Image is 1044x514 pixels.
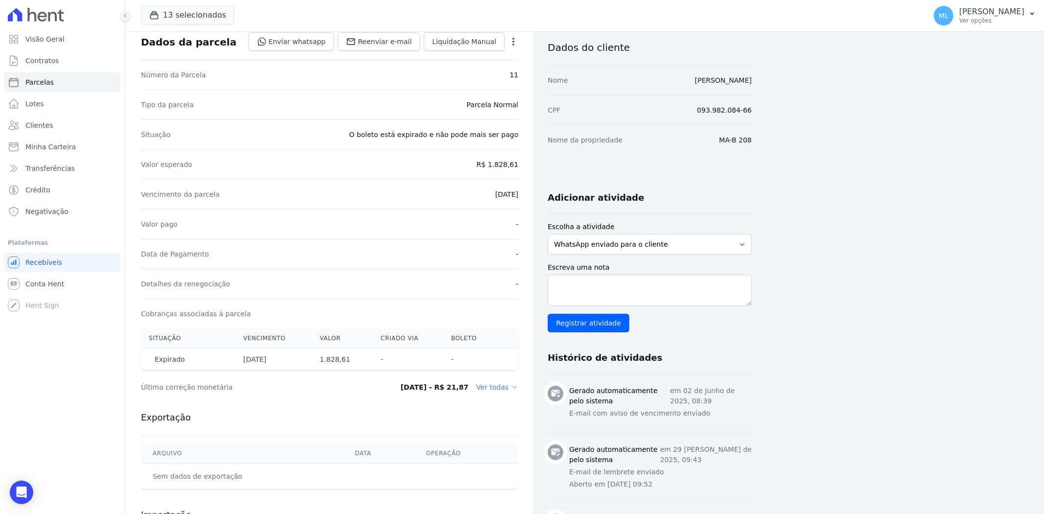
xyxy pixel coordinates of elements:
p: E-mail com aviso de vencimento enviado [569,408,752,419]
span: Minha Carteira [25,142,76,152]
th: Data [343,444,414,464]
dt: Última correção monetária [141,382,364,392]
div: Open Intercom Messenger [10,481,33,504]
dd: - [516,219,518,229]
p: em 02 de Junho de 2025, 08:39 [670,386,752,406]
a: Conta Hent [4,274,121,294]
p: [PERSON_NAME] [959,7,1024,17]
span: Recebíveis [25,257,62,267]
th: [DATE] [235,349,312,371]
span: Liquidação Manual [432,37,496,47]
th: Criado via [373,328,443,349]
th: Vencimento [235,328,312,349]
th: Valor [312,328,373,349]
p: Ver opções [959,17,1024,24]
dt: Nome da propriedade [548,135,623,145]
dt: Vencimento da parcela [141,189,220,199]
h3: Histórico de atividades [548,352,662,364]
dt: Nome [548,75,568,85]
h3: Exportação [141,412,518,423]
dt: Situação [141,130,171,140]
span: Expirado [149,354,191,364]
a: Visão Geral [4,29,121,49]
dd: [DATE] [495,189,518,199]
h3: Dados do cliente [548,42,752,53]
span: Parcelas [25,77,54,87]
span: Contratos [25,56,59,66]
a: Clientes [4,116,121,135]
span: Transferências [25,164,75,173]
span: Reenviar e-mail [358,37,412,47]
label: Escolha a atividade [548,222,752,232]
span: Conta Hent [25,279,64,289]
dd: O boleto está expirado e não pode mais ser pago [349,130,518,140]
dd: 093.982.084-66 [697,105,752,115]
dd: [DATE] - R$ 21,87 [400,382,468,392]
dt: Tipo da parcela [141,100,194,110]
a: Liquidação Manual [424,32,505,51]
dd: Parcela Normal [466,100,518,110]
th: Boleto [443,328,498,349]
th: Situação [141,328,235,349]
span: Negativação [25,207,69,216]
span: Lotes [25,99,44,109]
a: [PERSON_NAME] [695,76,752,84]
a: Lotes [4,94,121,114]
p: E-mail de lembrete enviado [569,467,752,477]
p: em 29 [PERSON_NAME] de 2025, 09:43 [660,444,752,465]
dt: Data de Pagamento [141,249,209,259]
span: ML [939,12,949,19]
a: Contratos [4,51,121,70]
a: Reenviar e-mail [338,32,420,51]
dt: Cobranças associadas à parcela [141,309,251,319]
dd: MA-B 208 [719,135,752,145]
a: Negativação [4,202,121,221]
a: Transferências [4,159,121,178]
div: Dados da parcela [141,36,236,48]
dd: Ver todas [476,382,518,392]
h3: Gerado automaticamente pelo sistema [569,386,670,406]
dt: Valor esperado [141,160,192,169]
a: Recebíveis [4,253,121,272]
a: Enviar whatsapp [249,32,334,51]
input: Registrar atividade [548,314,629,332]
th: 1.828,61 [312,349,373,371]
label: Escreva uma nota [548,262,752,273]
dt: CPF [548,105,560,115]
td: Sem dados de exportação [141,464,343,490]
button: ML [PERSON_NAME] Ver opções [926,2,1044,29]
h3: Gerado automaticamente pelo sistema [569,444,660,465]
a: Minha Carteira [4,137,121,157]
th: - [373,349,443,371]
span: Clientes [25,120,53,130]
th: Arquivo [141,444,343,464]
dt: Número da Parcela [141,70,206,80]
span: Visão Geral [25,34,65,44]
button: 13 selecionados [141,6,234,24]
p: Aberto em [DATE] 09:52 [569,479,752,490]
a: Parcelas [4,72,121,92]
dt: Valor pago [141,219,178,229]
a: Crédito [4,180,121,200]
span: Crédito [25,185,50,195]
dd: R$ 1.828,61 [477,160,518,169]
th: - [443,349,498,371]
th: Operação [415,444,518,464]
dd: - [516,279,518,289]
dd: - [516,249,518,259]
dd: 11 [510,70,518,80]
dt: Detalhes da renegociação [141,279,231,289]
h3: Adicionar atividade [548,192,644,204]
div: Plataformas [8,237,117,249]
